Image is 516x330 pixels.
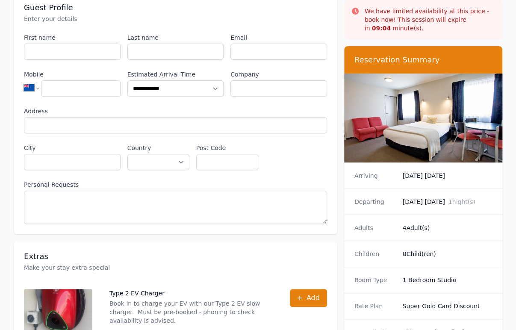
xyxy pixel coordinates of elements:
h3: Extras [24,251,327,262]
p: Enter your details [24,15,327,23]
strong: 09 : 04 [372,25,391,32]
dd: [DATE] [DATE] [402,171,492,180]
label: Mobile [24,70,121,79]
dd: [DATE] [DATE] [402,197,492,206]
dd: Super Gold Card Discount [402,302,492,310]
label: City [24,144,121,152]
label: Country [127,144,189,152]
span: Add [307,293,320,303]
label: Estimated Arrival Time [127,70,224,79]
label: Email [230,33,327,42]
p: Book in to charge your EV with our Type 2 EV slow charger. Must be pre-booked - phoning to check ... [109,299,273,325]
p: We have limited availability at this price - book now! This session will expire in minute(s). [365,7,495,32]
label: Personal Requests [24,180,327,189]
dt: Arriving [354,171,396,180]
label: Address [24,107,327,115]
dd: 4 Adult(s) [402,224,492,232]
p: Make your stay extra special [24,263,327,272]
dd: 1 Bedroom Studio [402,276,492,284]
dt: Departing [354,197,396,206]
label: Last name [127,33,224,42]
dt: Room Type [354,276,396,284]
label: Company [230,70,327,79]
h3: Reservation Summary [354,55,492,65]
p: Type 2 EV Charger [109,289,273,298]
span: 1 night(s) [448,198,475,205]
dt: Adults [354,224,396,232]
h3: Guest Profile [24,3,327,13]
img: 1 Bedroom Studio [344,74,502,162]
button: Add [290,289,327,307]
dt: Children [354,250,396,258]
dd: 0 Child(ren) [402,250,492,258]
dt: Rate Plan [354,302,396,310]
label: First name [24,33,121,42]
label: Post Code [196,144,258,152]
